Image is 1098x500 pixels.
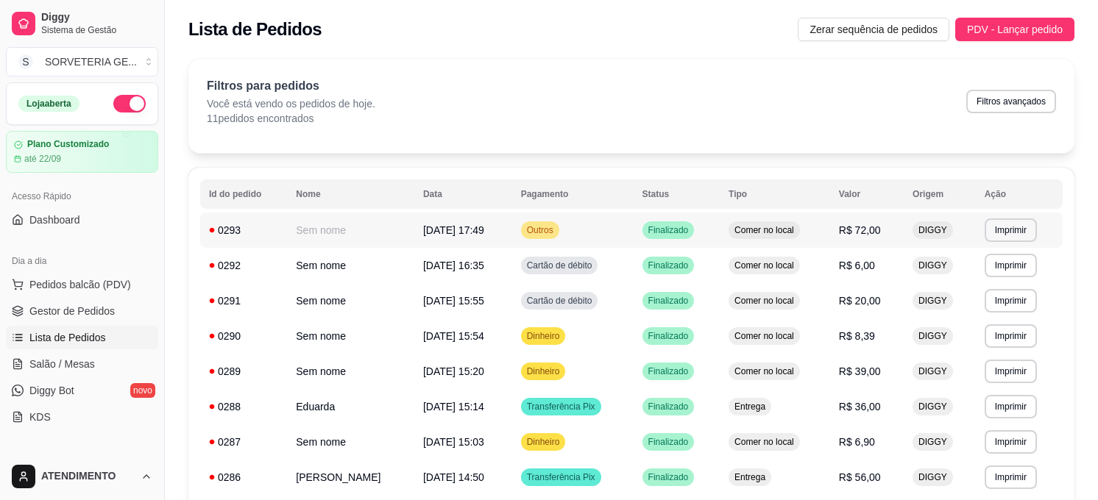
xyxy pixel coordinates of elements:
span: Comer no local [732,436,797,448]
div: 0292 [209,258,278,273]
div: Loja aberta [18,96,79,112]
td: Sem nome [287,424,414,460]
div: 0287 [209,435,278,449]
th: Ação [976,179,1063,209]
span: Comer no local [732,365,797,377]
button: PDV - Lançar pedido [955,18,1074,41]
div: 0293 [209,223,278,238]
a: Salão / Mesas [6,352,158,376]
th: Pagamento [512,179,634,209]
span: [DATE] 15:20 [423,365,484,377]
span: Outros [524,224,556,236]
button: Filtros avançados [966,90,1056,113]
button: Imprimir [985,465,1037,489]
span: R$ 8,39 [839,330,875,342]
td: Sem nome [287,283,414,318]
span: PDV - Lançar pedido [967,21,1063,37]
button: Imprimir [985,289,1037,312]
span: DIGGY [915,471,950,483]
span: [DATE] 14:50 [423,471,484,483]
span: R$ 56,00 [839,471,881,483]
span: Comer no local [732,330,797,342]
a: Lista de Pedidos [6,326,158,349]
span: [DATE] 15:54 [423,330,484,342]
td: Sem nome [287,354,414,389]
button: ATENDIMENTO [6,459,158,494]
button: Imprimir [985,430,1037,454]
span: DIGGY [915,295,950,307]
span: DIGGY [915,330,950,342]
a: Plano Customizadoaté 22/09 [6,131,158,173]
span: [DATE] 15:14 [423,401,484,413]
div: Catálogo [6,446,158,470]
span: Comer no local [732,224,797,236]
button: Imprimir [985,395,1037,418]
span: Salão / Mesas [29,357,95,371]
span: R$ 72,00 [839,224,881,236]
button: Imprimir [985,254,1037,277]
span: [DATE] 16:35 [423,260,484,271]
th: Id do pedido [200,179,287,209]
td: Sem nome [287,318,414,354]
span: Entrega [732,471,768,483]
span: Diggy [41,11,152,24]
span: Dinheiro [524,365,563,377]
th: Tipo [720,179,830,209]
article: até 22/09 [24,153,61,165]
span: DIGGY [915,436,950,448]
span: Cartão de débito [524,295,595,307]
span: Entrega [732,401,768,413]
span: Sistema de Gestão [41,24,152,36]
span: Dinheiro [524,436,563,448]
article: Plano Customizado [27,139,109,150]
p: 11 pedidos encontrados [207,111,375,126]
span: ATENDIMENTO [41,470,135,483]
span: R$ 6,90 [839,436,875,448]
td: Sem nome [287,213,414,248]
span: Transferência Pix [524,471,598,483]
th: Origem [904,179,976,209]
span: Finalizado [645,365,692,377]
span: Comer no local [732,260,797,271]
span: Finalizado [645,295,692,307]
span: Finalizado [645,224,692,236]
span: R$ 36,00 [839,401,881,413]
span: Finalizado [645,260,692,271]
button: Alterar Status [113,95,146,113]
span: R$ 39,00 [839,365,881,377]
div: 0289 [209,364,278,379]
span: Lista de Pedidos [29,330,106,345]
span: Finalizado [645,436,692,448]
span: Gestor de Pedidos [29,304,115,318]
button: Imprimir [985,360,1037,383]
div: 0288 [209,399,278,414]
th: Nome [287,179,414,209]
div: 0291 [209,293,278,308]
a: Dashboard [6,208,158,232]
span: Cartão de débito [524,260,595,271]
td: [PERSON_NAME] [287,460,414,495]
div: 0286 [209,470,278,485]
a: DiggySistema de Gestão [6,6,158,41]
span: [DATE] 17:49 [423,224,484,236]
span: Pedidos balcão (PDV) [29,277,131,292]
span: Finalizado [645,471,692,483]
a: Diggy Botnovo [6,379,158,402]
span: KDS [29,410,51,424]
th: Data [414,179,512,209]
a: KDS [6,405,158,429]
span: DIGGY [915,224,950,236]
div: Acesso Rápido [6,185,158,208]
span: [DATE] 15:03 [423,436,484,448]
p: Filtros para pedidos [207,77,375,95]
div: Dia a dia [6,249,158,273]
span: Transferência Pix [524,401,598,413]
div: 0290 [209,329,278,343]
th: Valor [830,179,904,209]
button: Zerar sequência de pedidos [798,18,949,41]
th: Status [634,179,720,209]
span: DIGGY [915,365,950,377]
td: Sem nome [287,248,414,283]
span: Finalizado [645,330,692,342]
td: Eduarda [287,389,414,424]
